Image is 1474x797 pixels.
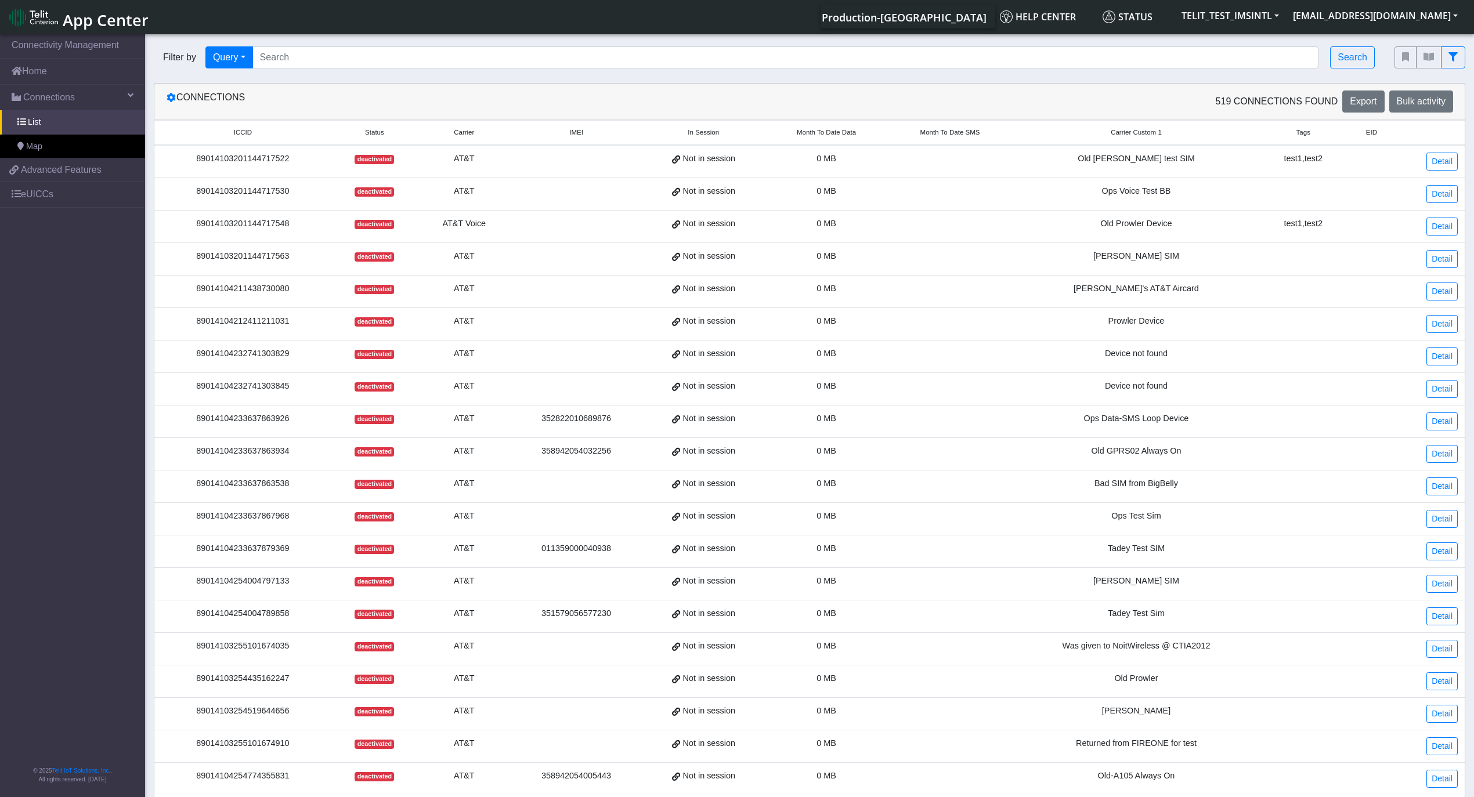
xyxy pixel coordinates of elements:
[425,542,503,555] div: AT&T
[425,315,503,328] div: AT&T
[1019,218,1254,230] div: Old Prowler Device
[1019,282,1254,295] div: [PERSON_NAME]'s AT&T Aircard
[683,542,735,555] span: Not in session
[1019,607,1254,620] div: Tadey Test Sim
[822,10,987,24] span: Production-[GEOGRAPHIC_DATA]
[9,8,58,27] img: logo-telit-cinterion-gw-new.png
[161,250,324,263] div: 89014103201144717563
[161,153,324,165] div: 89014103201144717522
[683,153,735,165] span: Not in session
[21,163,102,177] span: Advanced Features
[425,250,503,263] div: AT&T
[1330,46,1375,68] button: Search
[683,445,735,458] span: Not in session
[1426,153,1458,171] a: Detail
[1426,218,1458,236] a: Detail
[1350,96,1377,106] span: Export
[425,770,503,782] div: AT&T
[355,285,394,294] span: deactivated
[817,284,836,293] span: 0 MB
[995,5,1098,28] a: Help center
[683,705,735,718] span: Not in session
[817,706,836,715] span: 0 MB
[355,317,394,327] span: deactivated
[355,480,394,489] span: deactivated
[1426,185,1458,203] a: Detail
[1019,542,1254,555] div: Tadey Test SIM
[425,510,503,523] div: AT&T
[1000,10,1076,23] span: Help center
[1019,705,1254,718] div: [PERSON_NAME]
[1397,96,1446,106] span: Bulk activity
[425,412,503,425] div: AT&T
[1019,640,1254,653] div: Was given to NoitWireless @ CTIA2012
[683,607,735,620] span: Not in session
[1394,46,1465,68] div: fitlers menu
[1296,128,1310,137] span: Tags
[9,5,147,30] a: App Center
[1342,90,1384,113] button: Export
[817,414,836,423] span: 0 MB
[425,380,503,393] div: AT&T
[355,415,394,424] span: deactivated
[425,445,503,458] div: AT&T
[161,185,324,198] div: 89014103201144717530
[817,349,836,358] span: 0 MB
[52,767,110,774] a: Telit IoT Solutions, Inc.
[683,185,735,198] span: Not in session
[161,347,324,360] div: 89014104232741303829
[1098,5,1175,28] a: Status
[683,218,735,230] span: Not in session
[1019,575,1254,588] div: [PERSON_NAME] SIM
[797,128,856,137] span: Month To Date Data
[517,770,635,782] div: 358942054005443
[355,707,394,716] span: deactivated
[817,673,836,683] span: 0 MB
[1426,282,1458,300] a: Detail
[1019,412,1254,425] div: Ops Data-SMS Loop Device
[817,381,836,390] span: 0 MB
[425,153,503,165] div: AT&T
[425,737,503,750] div: AT&T
[1426,445,1458,463] a: Detail
[234,128,252,137] span: ICCID
[517,542,635,555] div: 011359000040938
[1426,770,1458,788] a: Detail
[683,282,735,295] span: Not in session
[683,412,735,425] span: Not in session
[569,128,583,137] span: IMEI
[817,316,836,325] span: 0 MB
[683,380,735,393] span: Not in session
[161,315,324,328] div: 89014104212411211031
[1426,380,1458,398] a: Detail
[161,412,324,425] div: 89014104233637863926
[355,155,394,164] span: deactivated
[920,128,980,137] span: Month To Date SMS
[161,705,324,718] div: 89014103254519644656
[454,128,474,137] span: Carrier
[355,350,394,359] span: deactivated
[817,154,836,163] span: 0 MB
[1426,347,1458,365] a: Detail
[817,608,836,618] span: 0 MB
[1366,128,1377,137] span: EID
[1103,10,1115,23] img: status.svg
[355,382,394,392] span: deactivated
[161,282,324,295] div: 89014104211438730080
[683,250,735,263] span: Not in session
[355,642,394,651] span: deactivated
[425,282,503,295] div: AT&T
[683,770,735,782] span: Not in session
[63,9,149,31] span: App Center
[154,50,205,64] span: Filter by
[817,771,836,780] span: 0 MB
[425,575,503,588] div: AT&T
[683,510,735,523] span: Not in session
[1019,185,1254,198] div: Ops Voice Test BB
[1019,445,1254,458] div: Old GPRS02 Always On
[817,641,836,650] span: 0 MB
[1426,250,1458,268] a: Detail
[517,412,635,425] div: 352822010689876
[28,116,41,129] span: List
[1426,542,1458,560] a: Detail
